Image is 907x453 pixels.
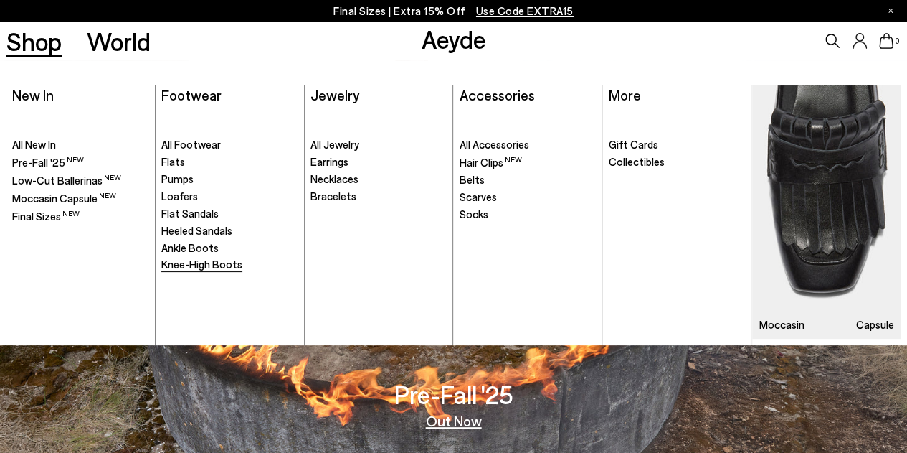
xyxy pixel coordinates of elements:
[476,4,574,17] span: Navigate to /collections/ss25-final-sizes
[879,33,893,49] a: 0
[609,155,665,168] span: Collectibles
[161,190,198,202] span: Loafers
[12,173,148,188] a: Low-Cut Ballerinas
[161,138,221,151] span: All Footwear
[310,172,358,185] span: Necklaces
[752,85,901,339] a: Moccasin Capsule
[460,86,535,103] a: Accessories
[460,190,497,203] span: Scarves
[310,155,348,168] span: Earrings
[12,210,80,223] span: Final Sizes
[460,207,596,222] a: Socks
[856,319,894,330] h3: Capsule
[161,155,297,169] a: Flats
[161,190,297,204] a: Loafers
[460,156,522,169] span: Hair Clips
[161,207,297,221] a: Flat Sandals
[310,138,446,152] a: All Jewelry
[12,155,148,170] a: Pre-Fall '25
[609,138,658,151] span: Gift Cards
[161,155,185,168] span: Flats
[6,29,62,54] a: Shop
[460,138,529,151] span: All Accessories
[460,173,596,187] a: Belts
[161,86,222,103] a: Footwear
[426,414,482,428] a: Out Now
[460,138,596,152] a: All Accessories
[161,172,194,185] span: Pumps
[394,382,513,407] h3: Pre-Fall '25
[460,173,485,186] span: Belts
[333,2,574,20] p: Final Sizes | Extra 15% Off
[161,138,297,152] a: All Footwear
[310,190,356,202] span: Bracelets
[12,156,84,169] span: Pre-Fall '25
[310,190,446,204] a: Bracelets
[893,37,901,45] span: 0
[310,86,359,103] a: Jewelry
[161,224,297,238] a: Heeled Sandals
[609,86,641,103] a: More
[310,138,359,151] span: All Jewelry
[161,207,219,220] span: Flat Sandals
[161,224,232,237] span: Heeled Sandals
[12,209,148,224] a: Final Sizes
[12,86,54,103] a: New In
[460,190,596,205] a: Scarves
[161,241,297,256] a: Ankle Boots
[161,258,242,271] span: Knee-High Boots
[12,192,116,205] span: Moccasin Capsule
[752,85,901,339] img: Mobile_e6eede4d-78b8-4bd1-ae2a-4197e375e133_900x.jpg
[460,155,596,170] a: Hair Clips
[421,24,485,54] a: Aeyde
[310,155,446,169] a: Earrings
[161,241,219,254] span: Ankle Boots
[759,319,804,330] h3: Moccasin
[609,155,745,169] a: Collectibles
[609,138,745,152] a: Gift Cards
[12,174,121,187] span: Low-Cut Ballerinas
[12,138,56,151] span: All New In
[310,172,446,187] a: Necklaces
[12,138,148,152] a: All New In
[12,191,148,206] a: Moccasin Capsule
[161,172,297,187] a: Pumps
[460,207,488,220] span: Socks
[161,258,297,272] a: Knee-High Boots
[87,29,151,54] a: World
